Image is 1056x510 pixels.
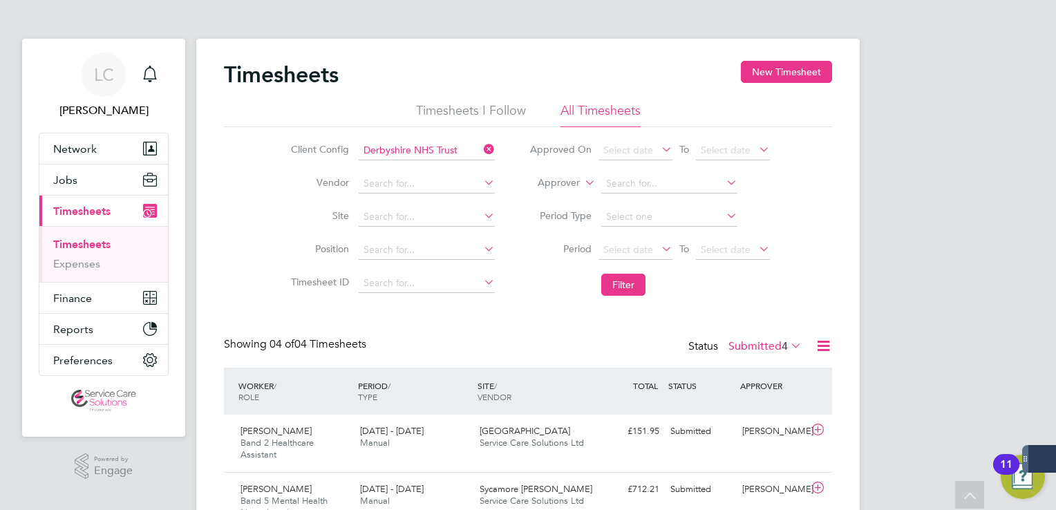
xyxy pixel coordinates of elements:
span: [DATE] - [DATE] [360,425,424,437]
img: servicecare-logo-retina.png [71,390,136,412]
span: Jobs [53,173,77,187]
label: Client Config [287,143,349,155]
div: [PERSON_NAME] [737,478,809,501]
label: Vendor [287,176,349,189]
span: Band 2 Healthcare Assistant [241,437,314,460]
span: Reports [53,323,93,336]
span: Engage [94,465,133,477]
input: Search for... [359,240,495,260]
span: To [675,240,693,258]
div: STATUS [665,373,737,398]
div: WORKER [235,373,355,409]
span: Sycamore [PERSON_NAME] [480,483,592,495]
label: Timesheet ID [287,276,349,288]
span: [GEOGRAPHIC_DATA] [480,425,570,437]
button: Network [39,133,168,164]
span: Select date [701,144,751,156]
div: Status [688,337,804,357]
a: Go to home page [39,390,169,412]
div: APPROVER [737,373,809,398]
button: Jobs [39,164,168,195]
button: Finance [39,283,168,313]
button: Timesheets [39,196,168,226]
span: 4 [782,339,788,353]
span: Manual [360,437,390,448]
div: Submitted [665,478,737,501]
label: Position [287,243,349,255]
span: Powered by [94,453,133,465]
input: Search for... [601,174,737,193]
div: £151.95 [593,420,665,443]
button: Open Resource Center, 11 new notifications [1001,455,1045,499]
span: 04 Timesheets [270,337,366,351]
label: Site [287,209,349,222]
div: Submitted [665,420,737,443]
div: Timesheets [39,226,168,282]
span: TYPE [358,391,377,402]
span: Manual [360,495,390,507]
label: Period [529,243,592,255]
label: Approved On [529,143,592,155]
button: Filter [601,274,645,296]
label: Submitted [728,339,802,353]
span: Select date [701,243,751,256]
div: SITE [474,373,594,409]
span: LC [94,66,114,84]
label: Approver [518,176,580,190]
span: VENDOR [478,391,511,402]
input: Search for... [359,207,495,227]
a: Timesheets [53,238,111,251]
span: Select date [603,144,653,156]
input: Search for... [359,174,495,193]
span: Service Care Solutions Ltd [480,495,584,507]
label: Period Type [529,209,592,222]
a: LC[PERSON_NAME] [39,53,169,119]
li: Timesheets I Follow [416,102,526,127]
div: PERIOD [355,373,474,409]
span: Finance [53,292,92,305]
div: Showing [224,337,369,352]
input: Select one [601,207,737,227]
span: / [274,380,276,391]
span: Select date [603,243,653,256]
div: £712.21 [593,478,665,501]
span: / [494,380,497,391]
span: 04 of [270,337,294,351]
span: Network [53,142,97,155]
div: 11 [1000,464,1012,482]
a: Expenses [53,257,100,270]
li: All Timesheets [560,102,641,127]
span: [PERSON_NAME] [241,483,312,495]
div: [PERSON_NAME] [737,420,809,443]
span: [DATE] - [DATE] [360,483,424,495]
button: Reports [39,314,168,344]
a: Powered byEngage [75,453,133,480]
input: Search for... [359,274,495,293]
button: New Timesheet [741,61,832,83]
span: Timesheets [53,205,111,218]
span: TOTAL [633,380,658,391]
span: / [388,380,390,391]
span: Service Care Solutions Ltd [480,437,584,448]
span: To [675,140,693,158]
input: Search for... [359,141,495,160]
span: ROLE [238,391,259,402]
nav: Main navigation [22,39,185,437]
button: Preferences [39,345,168,375]
span: Preferences [53,354,113,367]
h2: Timesheets [224,61,339,88]
span: Lee Clayton [39,102,169,119]
span: [PERSON_NAME] [241,425,312,437]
